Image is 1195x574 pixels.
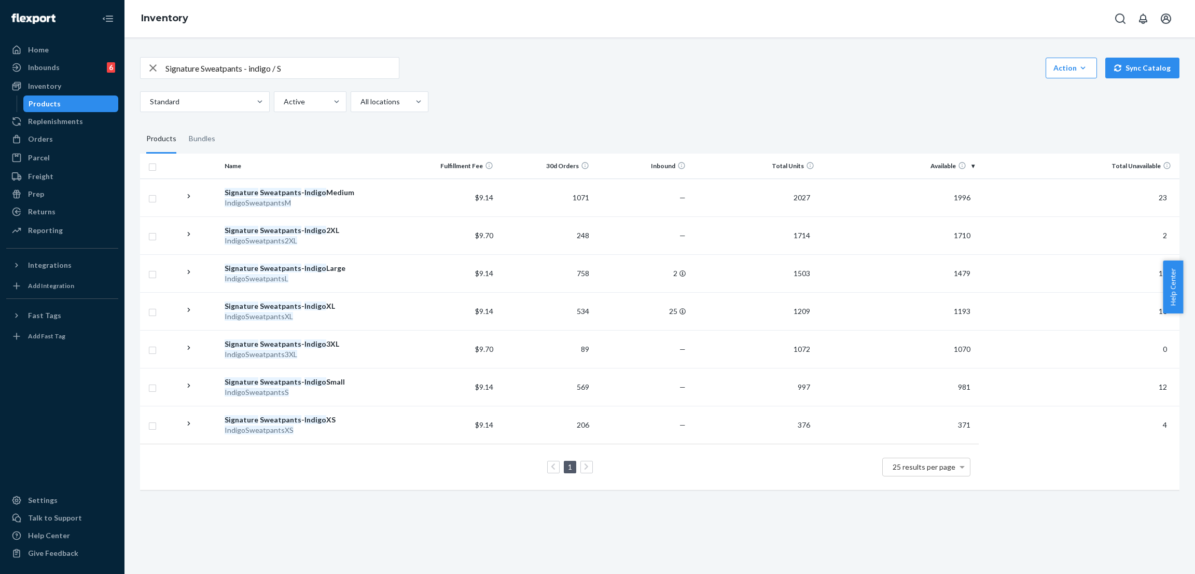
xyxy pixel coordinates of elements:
th: Name [220,154,401,179]
input: Active [283,97,284,107]
img: Flexport logo [11,13,55,24]
em: Signature [225,226,258,235]
span: 19 [1155,269,1171,278]
em: Indigo [304,339,326,348]
a: Inventory [6,78,118,94]
em: IndigoSweatpantsXS [225,426,294,434]
a: Products [23,95,119,112]
em: Signature [225,188,258,197]
span: $9.14 [475,382,493,391]
div: Bundles [189,125,215,154]
em: Sweatpants [260,302,301,310]
td: 569 [497,368,594,406]
em: Signature [225,264,258,272]
div: Replenishments [28,116,83,127]
span: 1072 [789,345,814,353]
span: — [679,193,686,202]
td: 1071 [497,179,594,216]
em: Sweatpants [260,377,301,386]
div: Action [1053,63,1089,73]
em: IndigoSweatpantsS [225,388,289,397]
div: - 3XL [225,339,397,349]
div: Products [29,99,61,109]
button: Open notifications [1133,8,1154,29]
th: Total Units [690,154,818,179]
span: — [679,345,686,353]
input: Search inventory by name or sku [165,58,399,78]
em: IndigoSweatpantsM [225,198,291,207]
a: Add Fast Tag [6,328,118,345]
th: 30d Orders [497,154,594,179]
td: 2 [593,254,690,292]
div: Orders [28,134,53,144]
span: 1479 [950,269,975,278]
span: 2027 [789,193,814,202]
td: 758 [497,254,594,292]
span: 997 [794,382,814,391]
em: Signature [225,377,258,386]
em: Sweatpants [260,226,301,235]
em: Indigo [304,226,326,235]
span: 12 [1155,382,1171,391]
a: Add Integration [6,278,118,294]
input: Standard [149,97,150,107]
em: Indigo [304,302,326,310]
span: 981 [954,382,975,391]
div: Add Fast Tag [28,332,65,340]
button: Help Center [1163,261,1183,313]
span: 1503 [789,269,814,278]
td: 534 [497,292,594,330]
th: Inbound [593,154,690,179]
span: 376 [794,420,814,429]
div: - XL [225,301,397,311]
a: Inventory [141,12,188,24]
span: 1209 [789,307,814,316]
div: Products [146,125,176,154]
span: 2 [1159,231,1171,240]
button: Open account menu [1156,8,1176,29]
div: - Medium [225,187,397,198]
button: Talk to Support [6,510,118,526]
div: Prep [28,189,44,199]
div: Integrations [28,260,72,270]
div: - XS [225,415,397,425]
span: — [679,420,686,429]
a: Page 1 is your current page [566,462,574,471]
td: 89 [497,330,594,368]
button: Fast Tags [6,307,118,324]
div: Help Center [28,530,70,541]
em: Sweatpants [260,264,301,272]
span: 16 [1155,307,1171,316]
div: Reporting [28,225,63,236]
span: 371 [954,420,975,429]
span: 25 results per page [893,462,955,471]
span: 1996 [950,193,975,202]
span: $9.14 [475,307,493,316]
em: Indigo [304,264,326,272]
span: 1714 [789,231,814,240]
a: Parcel [6,149,118,166]
span: $9.70 [475,345,493,353]
em: Signature [225,415,258,424]
div: Add Integration [28,281,74,290]
em: Sweatpants [260,415,301,424]
div: Inbounds [28,62,60,73]
a: Orders [6,131,118,147]
div: - Large [225,263,397,274]
iframe: Opens a widget where you can chat to one of our agents [1129,543,1185,569]
span: 1710 [950,231,975,240]
div: Settings [28,495,58,505]
span: — [679,382,686,391]
em: IndigoSweatpantsXL [225,312,293,321]
div: Home [28,45,49,55]
a: Settings [6,492,118,509]
a: Inbounds6 [6,59,118,76]
span: 1070 [950,345,975,353]
em: IndigoSweatpants3XL [225,350,297,359]
em: IndigoSweatpants2XL [225,236,297,245]
div: Give Feedback [28,548,78,558]
button: Sync Catalog [1105,58,1179,78]
em: Indigo [304,377,326,386]
a: Reporting [6,222,118,239]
